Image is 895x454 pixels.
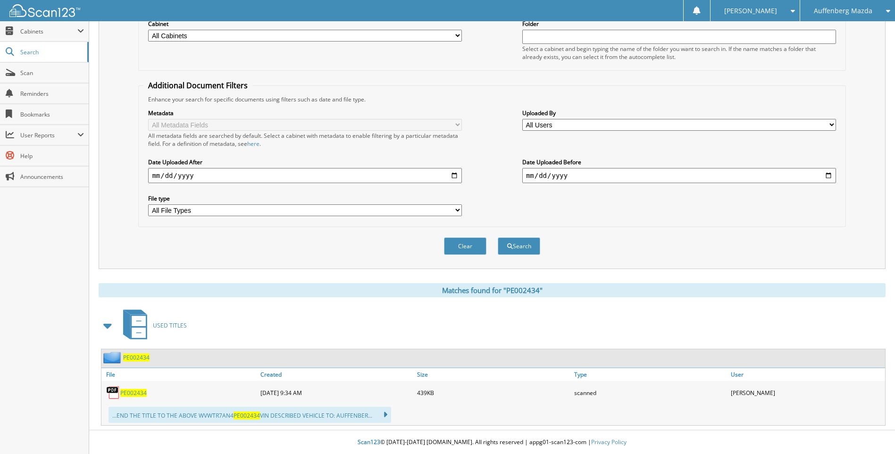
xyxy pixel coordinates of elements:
a: here [247,140,259,148]
span: Search [20,48,83,56]
div: Enhance your search for specific documents using filters such as date and file type. [143,95,840,103]
span: Scan123 [358,438,380,446]
label: Cabinet [148,20,462,28]
img: PDF.png [106,386,120,400]
div: scanned [572,383,728,402]
div: [PERSON_NAME] [728,383,885,402]
span: Auffenberg Mazda [814,8,872,14]
a: User [728,368,885,381]
button: Search [498,237,540,255]
div: © [DATE]-[DATE] [DOMAIN_NAME]. All rights reserved | appg01-scan123-com | [89,431,895,454]
img: scan123-logo-white.svg [9,4,80,17]
img: folder2.png [103,352,123,363]
a: USED TITLES [117,307,187,344]
label: File type [148,194,462,202]
iframe: Chat Widget [848,409,895,454]
label: Metadata [148,109,462,117]
div: 439KB [415,383,571,402]
a: PE002434 [123,353,150,362]
span: USED TITLES [153,321,187,329]
div: Select a cabinet and begin typing the name of the folder you want to search in. If the name match... [522,45,836,61]
a: Size [415,368,571,381]
span: [PERSON_NAME] [724,8,777,14]
label: Date Uploaded After [148,158,462,166]
input: end [522,168,836,183]
div: [DATE] 9:34 AM [258,383,415,402]
div: Matches found for "PE002434" [99,283,886,297]
span: Reminders [20,90,84,98]
label: Date Uploaded Before [522,158,836,166]
div: All metadata fields are searched by default. Select a cabinet with metadata to enable filtering b... [148,132,462,148]
span: Help [20,152,84,160]
span: User Reports [20,131,77,139]
input: start [148,168,462,183]
a: Type [572,368,728,381]
a: PE002434 [120,389,147,397]
div: ...END THE TITLE TO THE ABOVE WVWTR7AN4 VIN DESCRIBED VEHICLE TO: AUFFENBER... [109,407,391,423]
span: PE002434 [234,412,260,420]
span: Announcements [20,173,84,181]
button: Clear [444,237,486,255]
legend: Additional Document Filters [143,80,252,91]
a: Privacy Policy [591,438,627,446]
a: File [101,368,258,381]
span: Bookmarks [20,110,84,118]
label: Uploaded By [522,109,836,117]
label: Folder [522,20,836,28]
span: Cabinets [20,27,77,35]
span: Scan [20,69,84,77]
a: Created [258,368,415,381]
